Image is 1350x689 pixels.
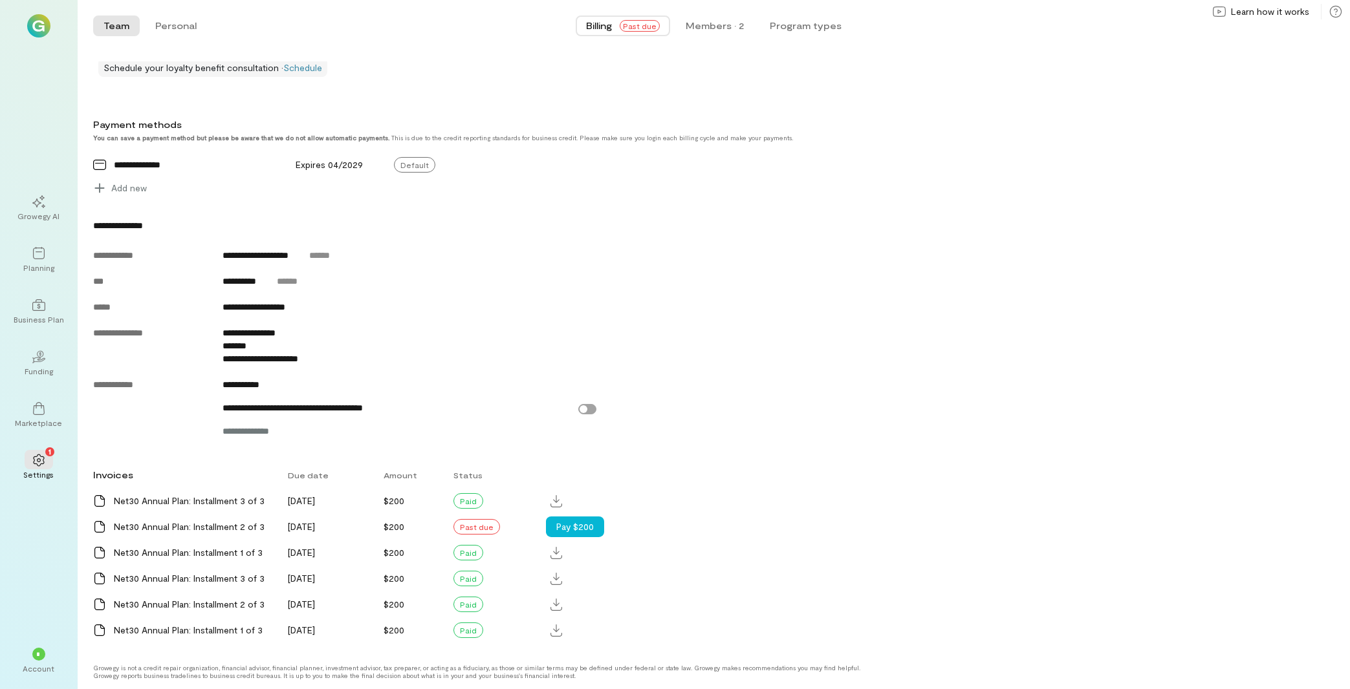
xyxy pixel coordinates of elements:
[16,340,62,387] a: Funding
[16,237,62,283] a: Planning
[18,211,60,221] div: Growegy AI
[759,16,852,36] button: Program types
[85,462,280,488] div: Invoices
[586,19,612,32] span: Billing
[453,622,483,638] div: Paid
[288,547,315,558] span: [DATE]
[114,494,272,507] div: Net30 Annual Plan: Installment 3 of 3
[114,572,272,585] div: Net30 Annual Plan: Installment 3 of 3
[114,598,272,611] div: Net30 Annual Plan: Installment 2 of 3
[280,463,375,487] div: Due date
[394,157,435,173] span: Default
[114,520,272,533] div: Net30 Annual Plan: Installment 2 of 3
[16,443,62,490] a: Settings
[675,16,754,36] button: Members · 2
[23,663,55,673] div: Account
[288,599,315,609] span: [DATE]
[453,519,500,535] div: Past due
[453,597,483,612] div: Paid
[384,495,404,506] span: $200
[103,62,283,73] span: Schedule your loyalty benefit consultation ·
[145,16,207,36] button: Personal
[288,573,315,584] span: [DATE]
[93,664,869,679] div: Growegy is not a credit repair organization, financial advisor, financial planner, investment adv...
[686,19,744,32] div: Members · 2
[288,624,315,635] span: [DATE]
[16,418,63,428] div: Marketplace
[453,493,483,509] div: Paid
[283,62,322,73] a: Schedule
[25,366,53,376] div: Funding
[114,546,272,559] div: Net30 Annual Plan: Installment 1 of 3
[93,16,140,36] button: Team
[288,521,315,532] span: [DATE]
[376,463,446,487] div: Amount
[384,521,404,532] span: $200
[16,637,62,684] div: *Account
[446,463,546,487] div: Status
[384,573,404,584] span: $200
[16,392,62,438] a: Marketplace
[14,314,64,324] div: Business Plan
[16,185,62,231] a: Growegy AI
[93,118,1219,131] div: Payment methods
[453,545,483,560] div: Paid
[111,182,147,195] span: Add new
[296,159,363,170] span: Expires 04/2029
[24,469,54,480] div: Settings
[384,624,404,635] span: $200
[1231,5,1309,18] span: Learn how it works
[620,20,660,32] span: Past due
[49,445,51,457] span: 1
[576,16,670,36] button: BillingPast due
[453,571,483,586] div: Paid
[384,599,404,609] span: $200
[288,495,315,506] span: [DATE]
[114,624,272,637] div: Net30 Annual Plan: Installment 1 of 3
[16,288,62,335] a: Business Plan
[93,134,389,142] strong: You can save a payment method but please be aware that we do not allow automatic payments.
[93,134,1219,142] div: This is due to the credit reporting standards for business credit. Please make sure you login eac...
[546,516,604,537] button: Pay $200
[384,547,404,558] span: $200
[23,262,54,273] div: Planning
